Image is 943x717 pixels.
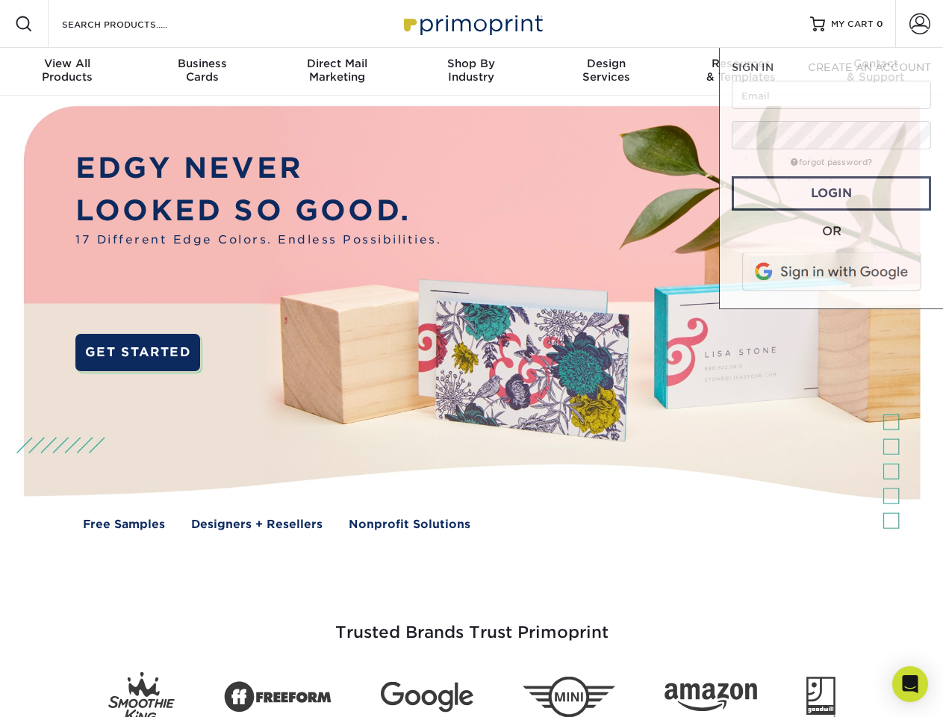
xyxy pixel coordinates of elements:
[270,48,404,96] a: Direct MailMarketing
[75,147,441,190] p: EDGY NEVER
[791,158,872,167] a: forgot password?
[806,677,835,717] img: Goodwill
[892,666,928,702] div: Open Intercom Messenger
[732,61,774,73] span: SIGN IN
[134,57,269,84] div: Cards
[134,57,269,70] span: Business
[732,81,931,109] input: Email
[673,57,808,84] div: & Templates
[673,48,808,96] a: Resources& Templates
[404,57,538,70] span: Shop By
[381,682,473,713] img: Google
[270,57,404,84] div: Marketing
[4,671,127,712] iframe: Google Customer Reviews
[397,7,547,40] img: Primoprint
[191,516,323,533] a: Designers + Resellers
[83,516,165,533] a: Free Samples
[673,57,808,70] span: Resources
[75,232,441,249] span: 17 Different Edge Colors. Endless Possibilities.
[35,587,909,660] h3: Trusted Brands Trust Primoprint
[539,57,673,70] span: Design
[134,48,269,96] a: BusinessCards
[539,48,673,96] a: DesignServices
[539,57,673,84] div: Services
[808,61,931,73] span: CREATE AN ACCOUNT
[732,176,931,211] a: Login
[732,223,931,240] div: OR
[349,516,470,533] a: Nonprofit Solutions
[665,683,757,712] img: Amazon
[270,57,404,70] span: Direct Mail
[404,57,538,84] div: Industry
[60,15,206,33] input: SEARCH PRODUCTS.....
[75,190,441,232] p: LOOKED SO GOOD.
[831,18,874,31] span: MY CART
[75,334,200,371] a: GET STARTED
[877,19,883,29] span: 0
[404,48,538,96] a: Shop ByIndustry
